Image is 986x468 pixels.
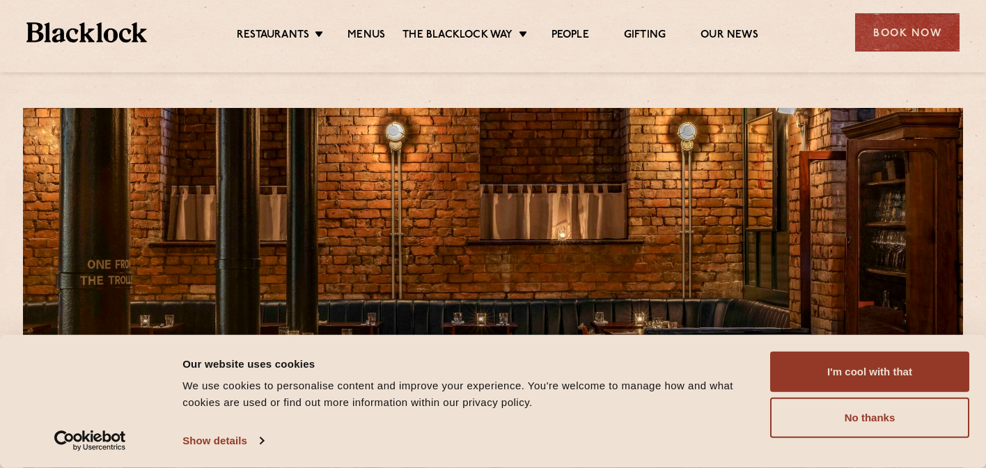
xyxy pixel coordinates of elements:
[624,29,666,44] a: Gifting
[182,377,754,411] div: We use cookies to personalise content and improve your experience. You're welcome to manage how a...
[182,430,263,451] a: Show details
[347,29,385,44] a: Menus
[855,13,960,52] div: Book Now
[551,29,589,44] a: People
[402,29,512,44] a: The Blacklock Way
[701,29,758,44] a: Our News
[29,430,151,451] a: Usercentrics Cookiebot - opens in a new window
[26,22,147,42] img: BL_Textured_Logo-footer-cropped.svg
[770,398,969,438] button: No thanks
[237,29,309,44] a: Restaurants
[770,352,969,392] button: I'm cool with that
[182,355,754,372] div: Our website uses cookies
